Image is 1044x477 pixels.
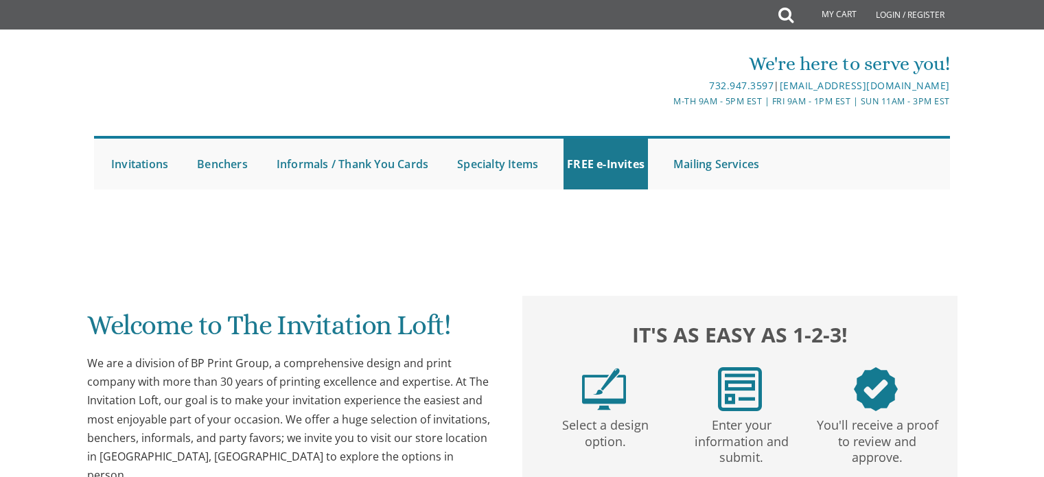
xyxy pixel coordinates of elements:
[792,1,866,29] a: My Cart
[454,139,542,189] a: Specialty Items
[87,310,495,351] h1: Welcome to The Invitation Loft!
[812,411,942,466] p: You'll receive a proof to review and approve.
[273,139,432,189] a: Informals / Thank You Cards
[676,411,807,466] p: Enter your information and submit.
[670,139,763,189] a: Mailing Services
[582,367,626,411] img: step1.png
[380,94,950,108] div: M-Th 9am - 5pm EST | Fri 9am - 1pm EST | Sun 11am - 3pm EST
[564,139,648,189] a: FREE e-Invites
[380,78,950,94] div: |
[780,79,950,92] a: [EMAIL_ADDRESS][DOMAIN_NAME]
[108,139,172,189] a: Invitations
[194,139,251,189] a: Benchers
[540,411,671,450] p: Select a design option.
[709,79,774,92] a: 732.947.3597
[536,319,944,350] h2: It's as easy as 1-2-3!
[380,50,950,78] div: We're here to serve you!
[718,367,762,411] img: step2.png
[854,367,898,411] img: step3.png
